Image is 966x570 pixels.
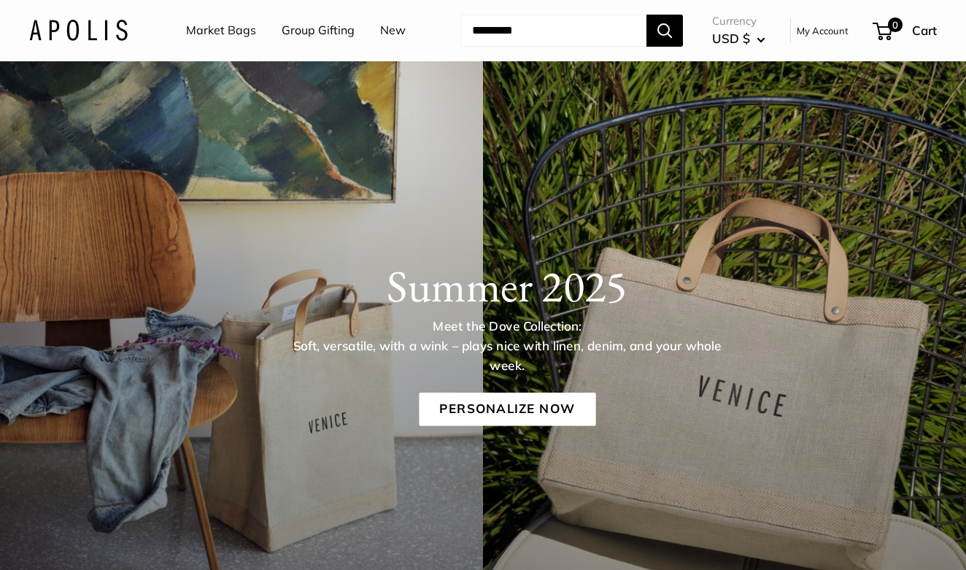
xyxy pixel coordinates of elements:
a: My Account [797,22,849,39]
a: New [380,20,406,42]
h1: Summer 2025 [76,260,938,312]
p: Meet the Dove Collection: Soft, versatile, with a wink – plays nice with linen, denim, and your w... [282,317,733,376]
span: USD $ [712,31,750,46]
a: Personalize Now [419,393,595,426]
img: Apolis [29,20,128,41]
a: 0 Cart [874,19,937,42]
span: 0 [888,18,903,32]
span: Currency [712,11,765,31]
span: Cart [912,23,937,38]
a: Group Gifting [282,20,355,42]
input: Search... [460,15,646,47]
button: USD $ [712,27,765,50]
button: Search [646,15,683,47]
a: Market Bags [186,20,256,42]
